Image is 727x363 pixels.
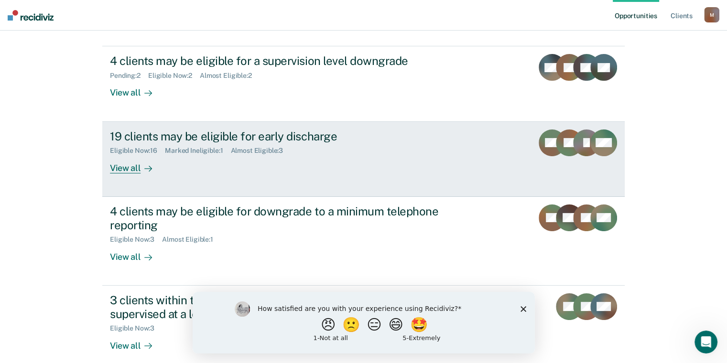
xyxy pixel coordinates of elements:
div: 4 clients may be eligible for downgrade to a minimum telephone reporting [110,204,445,232]
a: 4 clients may be eligible for downgrade to a minimum telephone reportingEligible Now:3Almost Elig... [102,197,625,286]
div: Eligible Now : 3 [110,235,162,244]
div: Marked Ineligible : 1 [165,147,230,155]
div: View all [110,332,163,351]
div: Eligible Now : 3 [110,324,162,332]
div: Almost Eligible : 1 [162,235,221,244]
div: Almost Eligible : 3 [230,147,291,155]
button: M [704,7,719,22]
a: 4 clients may be eligible for a supervision level downgradePending:2Eligible Now:2Almost Eligible... [102,46,625,121]
div: 3 clients within their first 6 months of supervision are being supervised at a level that does no... [110,293,445,321]
iframe: Intercom live chat [694,331,717,353]
img: Recidiviz [8,10,54,21]
div: 19 clients may be eligible for early discharge [110,129,445,143]
div: Eligible Now : 16 [110,147,165,155]
div: View all [110,244,163,262]
div: Eligible Now : 2 [148,72,200,80]
div: Almost Eligible : 2 [200,72,260,80]
div: View all [110,155,163,173]
div: 4 clients may be eligible for a supervision level downgrade [110,54,445,68]
div: Pending : 2 [110,72,148,80]
iframe: Survey by Kim from Recidiviz [193,292,535,353]
div: View all [110,80,163,98]
a: 19 clients may be eligible for early dischargeEligible Now:16Marked Ineligible:1Almost Eligible:3... [102,122,625,197]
